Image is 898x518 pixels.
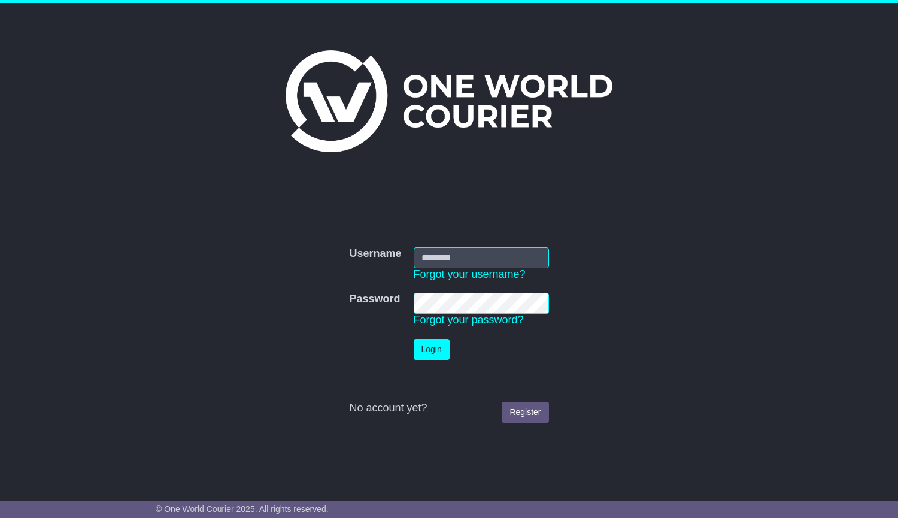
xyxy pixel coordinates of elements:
[414,268,526,280] a: Forgot your username?
[349,293,400,306] label: Password
[349,402,548,415] div: No account yet?
[414,339,450,360] button: Login
[349,247,401,260] label: Username
[502,402,548,423] a: Register
[286,50,612,152] img: One World
[156,504,329,514] span: © One World Courier 2025. All rights reserved.
[414,314,524,326] a: Forgot your password?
